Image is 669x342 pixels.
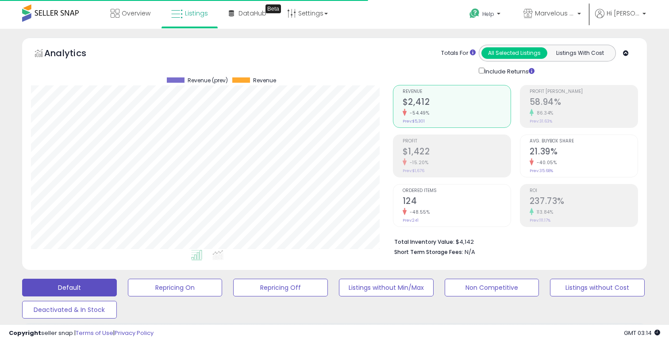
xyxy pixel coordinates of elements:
button: Default [22,279,117,296]
span: Profit [403,139,511,144]
button: Listings without Cost [550,279,645,296]
span: Ordered Items [403,188,511,193]
small: Prev: $5,301 [403,119,425,124]
small: Prev: 35.68% [530,168,553,173]
li: $4,142 [394,236,631,246]
div: Totals For [441,49,476,58]
a: Terms of Use [76,329,113,337]
span: Revenue [403,89,511,94]
span: Revenue (prev) [188,77,228,84]
i: Get Help [469,8,480,19]
small: -54.49% [407,110,430,116]
div: Include Returns [472,66,545,76]
small: -15.20% [407,159,429,166]
h5: Analytics [44,47,104,61]
span: Marvelous Enterprises [535,9,575,18]
small: -48.55% [407,209,430,215]
strong: Copyright [9,329,41,337]
a: Help [462,1,509,29]
h2: $2,412 [403,97,511,109]
button: Non Competitive [445,279,539,296]
small: Prev: 31.63% [530,119,552,124]
a: Hi [PERSON_NAME] [595,9,646,29]
button: Deactivated & In Stock [22,301,117,319]
b: Short Term Storage Fees: [394,248,463,256]
span: Avg. Buybox Share [530,139,638,144]
span: Hi [PERSON_NAME] [607,9,640,18]
span: Revenue [253,77,276,84]
a: Privacy Policy [115,329,154,337]
h2: 21.39% [530,146,638,158]
span: DataHub [238,9,266,18]
h2: $1,422 [403,146,511,158]
button: All Selected Listings [481,47,547,59]
span: 2025-09-9 03:14 GMT [624,329,660,337]
b: Total Inventory Value: [394,238,454,246]
button: Listings without Min/Max [339,279,434,296]
small: 113.84% [534,209,554,215]
small: -40.05% [534,159,557,166]
small: Prev: $1,676 [403,168,424,173]
div: Tooltip anchor [265,4,281,13]
small: 86.34% [534,110,554,116]
small: Prev: 111.17% [530,218,550,223]
span: ROI [530,188,638,193]
span: Help [482,10,494,18]
h2: 124 [403,196,511,208]
h2: 58.94% [530,97,638,109]
span: N/A [465,248,475,256]
button: Repricing On [128,279,223,296]
button: Listings With Cost [547,47,613,59]
h2: 237.73% [530,196,638,208]
small: Prev: 241 [403,218,419,223]
span: Listings [185,9,208,18]
button: Repricing Off [233,279,328,296]
div: seller snap | | [9,329,154,338]
span: Overview [122,9,150,18]
span: Profit [PERSON_NAME] [530,89,638,94]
